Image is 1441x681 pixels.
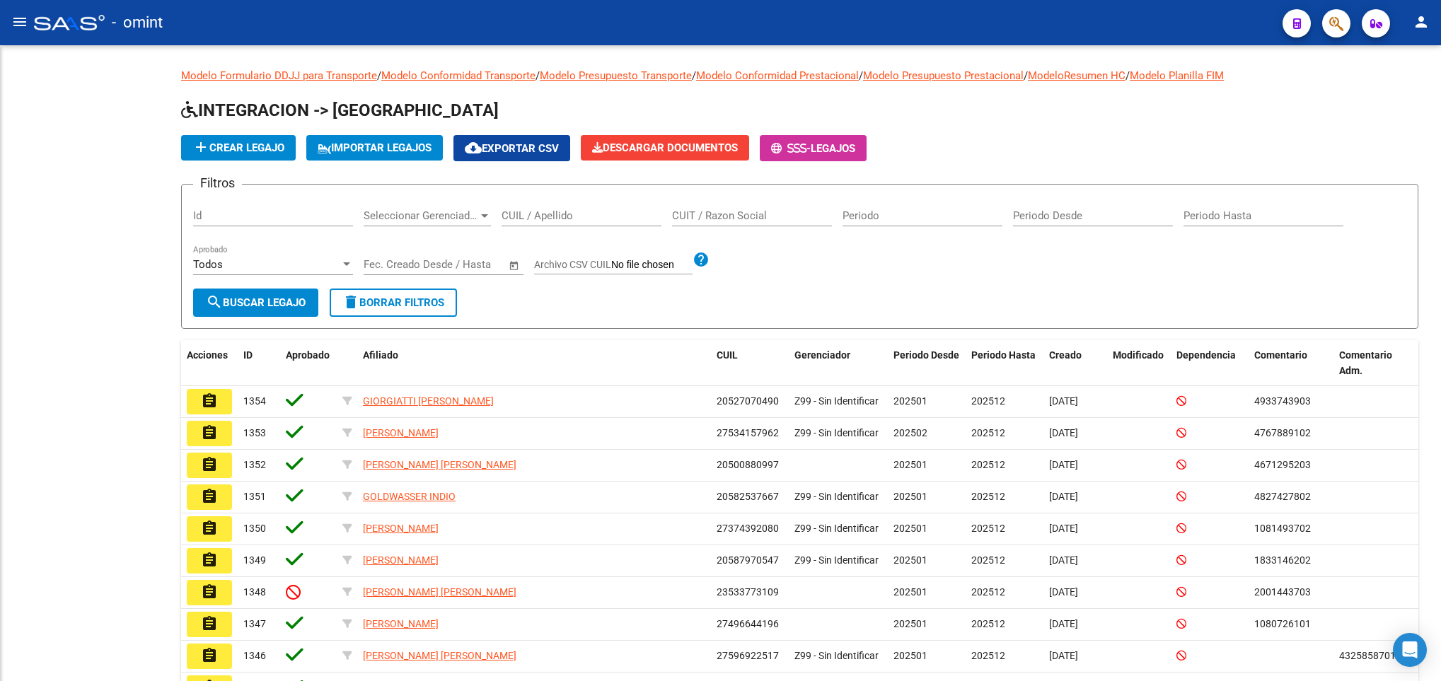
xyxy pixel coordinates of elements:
[893,523,927,534] span: 202501
[1049,349,1082,361] span: Creado
[611,259,693,272] input: Archivo CSV CUIL
[1049,618,1078,629] span: [DATE]
[771,142,811,155] span: -
[717,523,779,534] span: 27374392080
[243,459,266,470] span: 1352
[1339,650,1396,661] span: 4325858701
[1043,340,1107,387] datatable-header-cell: Creado
[581,135,749,161] button: Descargar Documentos
[1049,395,1078,407] span: [DATE]
[592,141,738,154] span: Descargar Documentos
[1176,349,1236,361] span: Dependencia
[794,395,879,407] span: Z99 - Sin Identificar
[243,491,266,502] span: 1351
[201,488,218,505] mat-icon: assignment
[206,293,223,310] mat-icon: search
[794,427,879,438] span: Z99 - Sin Identificar
[1254,491,1311,502] span: 4827427802
[1028,69,1125,82] a: ModeloResumen HC
[893,427,927,438] span: 202502
[717,395,779,407] span: 20527070490
[696,69,859,82] a: Modelo Conformidad Prestacional
[794,523,879,534] span: Z99 - Sin Identificar
[364,258,421,271] input: Fecha inicio
[1049,459,1078,470] span: [DATE]
[1113,349,1164,361] span: Modificado
[1254,523,1311,534] span: 1081493702
[330,289,457,317] button: Borrar Filtros
[971,395,1005,407] span: 202512
[363,586,516,598] span: [PERSON_NAME] [PERSON_NAME]
[1049,523,1078,534] span: [DATE]
[693,251,710,268] mat-icon: help
[357,340,711,387] datatable-header-cell: Afiliado
[363,554,439,566] span: [PERSON_NAME]
[243,586,266,598] span: 1348
[363,491,456,502] span: GOLDWASSER INDIO
[1049,554,1078,566] span: [DATE]
[243,523,266,534] span: 1350
[794,650,879,661] span: Z99 - Sin Identificar
[717,427,779,438] span: 27534157962
[971,491,1005,502] span: 202512
[181,340,238,387] datatable-header-cell: Acciones
[507,257,523,274] button: Open calendar
[1171,340,1249,387] datatable-header-cell: Dependencia
[193,289,318,317] button: Buscar Legajo
[192,139,209,156] mat-icon: add
[280,340,337,387] datatable-header-cell: Aprobado
[811,142,855,155] span: Legajos
[888,340,966,387] datatable-header-cell: Periodo Desde
[201,552,218,569] mat-icon: assignment
[201,647,218,664] mat-icon: assignment
[201,392,218,409] mat-icon: assignment
[243,349,253,361] span: ID
[1254,459,1311,470] span: 4671295203
[971,427,1005,438] span: 202512
[286,349,330,361] span: Aprobado
[971,554,1005,566] span: 202512
[181,69,377,82] a: Modelo Formulario DDJJ para Transporte
[1393,633,1427,667] div: Open Intercom Messenger
[364,209,478,222] span: Seleccionar Gerenciador
[971,459,1005,470] span: 202512
[794,554,879,566] span: Z99 - Sin Identificar
[1049,491,1078,502] span: [DATE]
[381,69,536,82] a: Modelo Conformidad Transporte
[243,427,266,438] span: 1353
[243,650,266,661] span: 1346
[717,349,738,361] span: CUIL
[465,139,482,156] mat-icon: cloud_download
[717,650,779,661] span: 27596922517
[1254,349,1307,361] span: Comentario
[534,259,611,270] span: Archivo CSV CUIL
[187,349,228,361] span: Acciones
[893,395,927,407] span: 202501
[201,520,218,537] mat-icon: assignment
[1254,554,1311,566] span: 1833146202
[342,293,359,310] mat-icon: delete
[363,395,494,407] span: GIORGIATTI [PERSON_NAME]
[1130,69,1224,82] a: Modelo Planilla FIM
[318,141,432,154] span: IMPORTAR LEGAJOS
[453,135,570,161] button: Exportar CSV
[893,554,927,566] span: 202501
[112,7,163,38] span: - omint
[201,583,218,600] mat-icon: assignment
[306,135,443,161] button: IMPORTAR LEGAJOS
[206,296,306,309] span: Buscar Legajo
[181,100,499,120] span: INTEGRACION -> [GEOGRAPHIC_DATA]
[363,349,398,361] span: Afiliado
[863,69,1024,82] a: Modelo Presupuesto Prestacional
[794,349,850,361] span: Gerenciador
[363,427,439,438] span: [PERSON_NAME]
[760,135,867,161] button: -Legajos
[243,554,266,566] span: 1349
[11,13,28,30] mat-icon: menu
[717,491,779,502] span: 20582537667
[1413,13,1430,30] mat-icon: person
[1254,427,1311,438] span: 4767889102
[363,523,439,534] span: [PERSON_NAME]
[540,69,692,82] a: Modelo Presupuesto Transporte
[1254,586,1311,598] span: 2001443703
